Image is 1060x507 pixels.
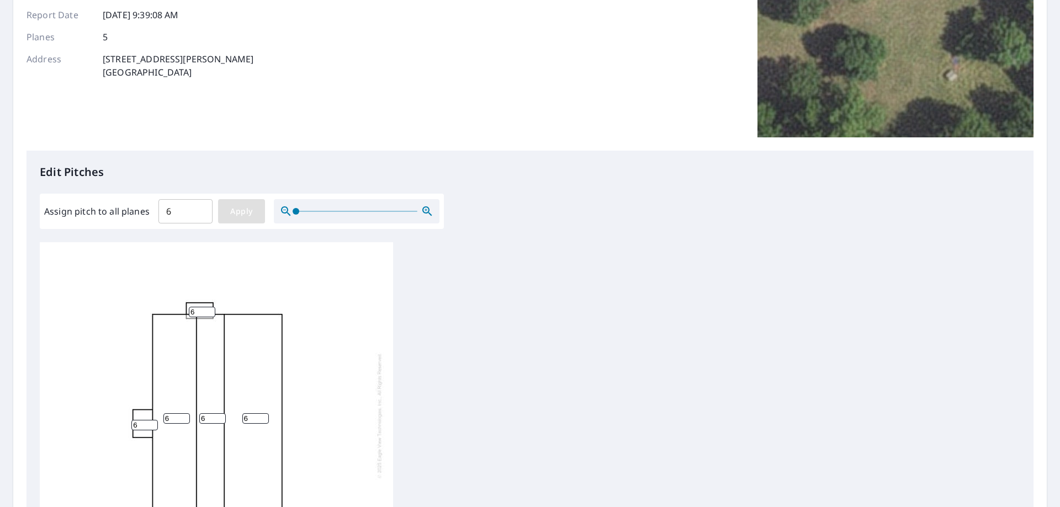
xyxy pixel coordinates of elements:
p: 5 [103,30,108,44]
span: Apply [227,205,256,218]
label: Assign pitch to all planes [44,205,150,218]
button: Apply [218,199,265,223]
p: Address [26,52,93,79]
p: Planes [26,30,93,44]
input: 00.0 [158,196,213,227]
p: [DATE] 9:39:08 AM [103,8,179,22]
p: Report Date [26,8,93,22]
p: Edit Pitches [40,164,1020,180]
p: [STREET_ADDRESS][PERSON_NAME] [GEOGRAPHIC_DATA] [103,52,253,79]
